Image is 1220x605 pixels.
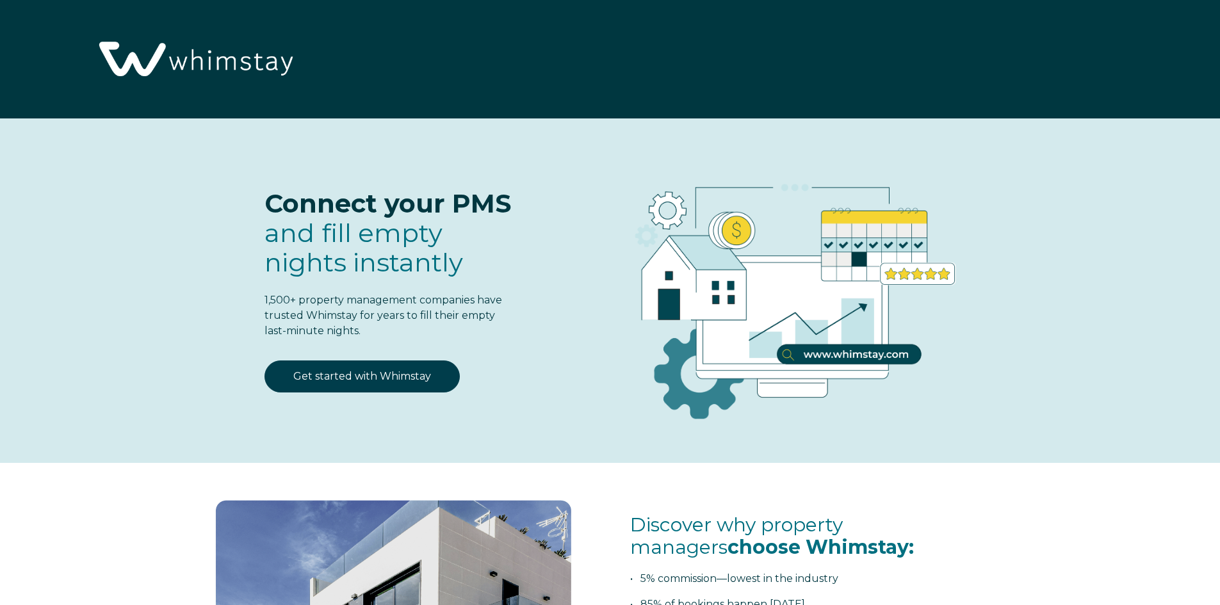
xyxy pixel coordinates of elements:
a: Get started with Whimstay [264,360,460,392]
span: Discover why property managers [630,513,914,559]
span: 1,500+ property management companies have trusted Whimstay for years to fill their empty last-min... [264,294,502,337]
span: fill empty nights instantly [264,217,463,278]
img: Whimstay Logo-02 1 [90,6,299,114]
span: and [264,217,463,278]
img: RBO Ilustrations-03 [562,144,1013,440]
span: • 5% commission—lowest in the industry [630,572,838,585]
span: Connect your PMS [264,188,511,219]
span: choose Whimstay: [728,535,914,559]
